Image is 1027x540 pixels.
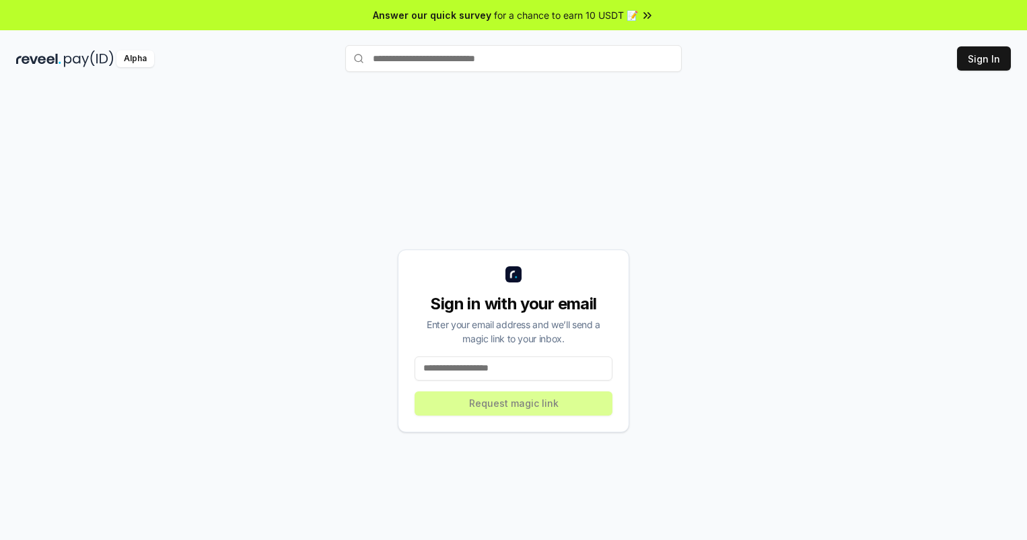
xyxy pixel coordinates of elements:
span: Answer our quick survey [373,8,491,22]
div: Sign in with your email [415,293,612,315]
img: pay_id [64,50,114,67]
img: reveel_dark [16,50,61,67]
div: Alpha [116,50,154,67]
button: Sign In [957,46,1011,71]
span: for a chance to earn 10 USDT 📝 [494,8,638,22]
div: Enter your email address and we’ll send a magic link to your inbox. [415,317,612,346]
img: logo_small [505,266,522,282]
